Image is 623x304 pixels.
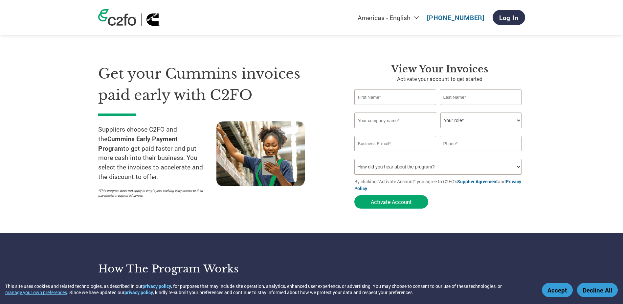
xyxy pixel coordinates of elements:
[146,13,160,26] img: Cummins
[493,10,525,25] a: Log In
[354,113,437,128] input: Your company name*
[98,135,178,152] strong: Cummins Early Payment Program
[98,9,136,26] img: c2fo logo
[98,188,210,198] p: *This program does not apply to employees seeking early access to their paychecks or payroll adva...
[440,89,522,105] input: Last Name*
[216,121,305,186] img: supply chain worker
[98,262,303,275] h3: How the program works
[354,129,522,133] div: Invalid company name or company name is too long
[440,136,522,151] input: Phone*
[440,113,522,128] select: Title/Role
[354,152,436,156] div: Inavlid Email Address
[427,13,484,22] a: [PHONE_NUMBER]
[440,152,522,156] div: Inavlid Phone Number
[98,63,335,106] h1: Get your Cummins invoices paid early with C2FO
[354,136,436,151] input: Invalid Email format
[354,75,525,83] p: Activate your account to get started
[577,283,618,297] button: Decline All
[5,283,532,295] div: This site uses cookies and related technologies, as described in our , for purposes that may incl...
[440,106,522,110] div: Invalid last name or last name is too long
[354,63,525,75] h3: View Your Invoices
[354,195,428,209] button: Activate Account
[124,289,153,295] a: privacy policy
[354,106,436,110] div: Invalid first name or first name is too long
[143,283,171,289] a: privacy policy
[354,178,525,192] p: By clicking "Activate Account" you agree to C2FO's and
[354,178,521,191] a: Privacy Policy
[542,283,573,297] button: Accept
[457,178,498,185] a: Supplier Agreement
[354,89,436,105] input: First Name*
[98,125,216,182] p: Suppliers choose C2FO and the to get paid faster and put more cash into their business. You selec...
[5,289,67,295] button: manage your own preferences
